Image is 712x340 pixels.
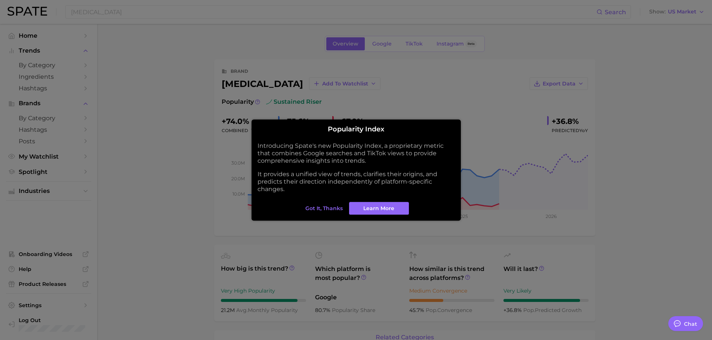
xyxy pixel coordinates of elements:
[258,142,455,165] p: Introducing Spate's new Popularity Index, a proprietary metric that combines Google searches and ...
[305,205,343,212] span: Got it, thanks
[363,205,394,212] span: Learn More
[258,125,455,134] h2: Popularity Index
[303,202,345,215] button: Got it, thanks
[349,202,409,215] a: Learn More
[258,171,455,193] p: It provides a unified view of trends, clarifies their origins, and predicts their direction indep...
